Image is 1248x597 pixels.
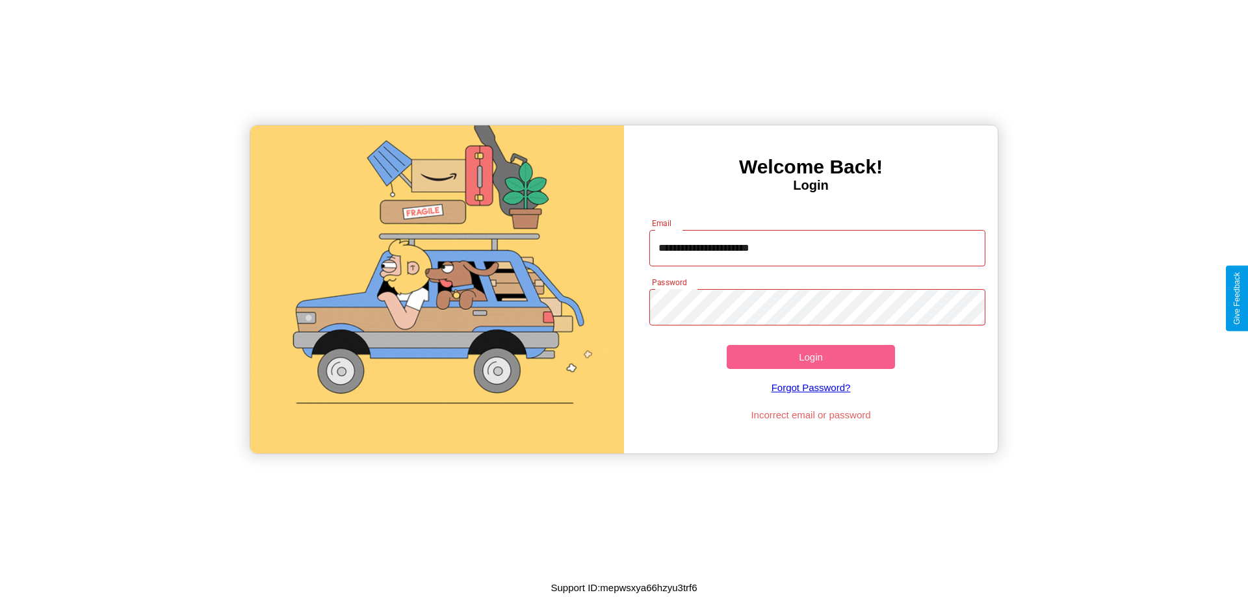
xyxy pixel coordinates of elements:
img: gif [250,125,624,453]
p: Incorrect email or password [643,406,980,424]
a: Forgot Password? [643,369,980,406]
label: Email [652,218,672,229]
p: Support ID: mepwsxya66hzyu3trf6 [551,579,697,596]
button: Login [727,345,895,369]
h4: Login [624,178,998,193]
label: Password [652,277,686,288]
h3: Welcome Back! [624,156,998,178]
div: Give Feedback [1232,272,1241,325]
